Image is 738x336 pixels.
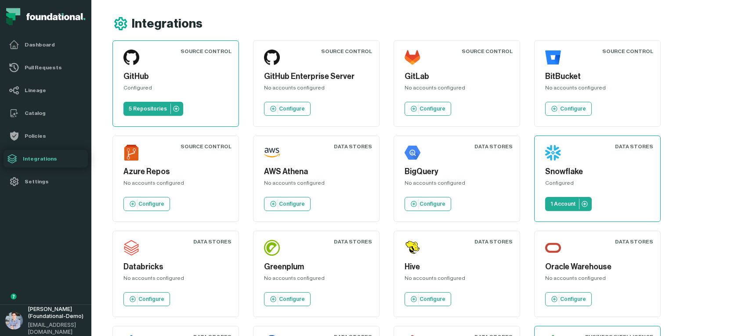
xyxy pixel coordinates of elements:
h4: Lineage [25,87,83,94]
h5: Oracle Warehouse [545,261,650,273]
div: Configured [123,84,228,95]
h5: Azure Repos [123,166,228,178]
div: Data Stores [334,238,372,245]
img: AWS Athena [264,145,280,161]
h5: Hive [405,261,509,273]
div: No accounts configured [123,275,228,285]
img: GitHub Enterprise Server [264,50,280,65]
div: No accounts configured [264,179,369,190]
img: Hive [405,240,420,256]
img: Databricks [123,240,139,256]
div: No accounts configured [264,275,369,285]
div: Configured [545,179,650,190]
span: Alon Nafta (Foundational-Demo) [28,306,86,320]
h1: Integrations [132,16,203,32]
a: Configure [405,292,451,306]
h4: Pull Requests [25,64,83,71]
h5: Databricks [123,261,228,273]
h4: Catalog [25,110,83,117]
img: GitLab [405,50,420,65]
div: Source Control [602,48,653,55]
a: Pull Requests [4,59,88,76]
p: Configure [560,105,586,112]
div: Source Control [462,48,513,55]
a: Configure [264,197,311,211]
a: Configure [545,292,592,306]
a: Lineage [4,82,88,99]
h5: Snowflake [545,166,650,178]
p: Configure [138,296,164,303]
p: Configure [420,105,445,112]
h4: Settings [25,178,83,185]
div: No accounts configured [405,179,509,190]
h5: GitLab [405,71,509,82]
div: No accounts configured [264,84,369,95]
div: Data Stores [615,238,653,245]
a: Configure [405,102,451,116]
p: Configure [560,296,586,303]
div: No accounts configured [545,275,650,285]
div: Data Stores [193,238,232,245]
img: Greenplum [264,240,280,256]
p: Configure [420,296,445,303]
p: Configure [279,296,305,303]
h5: BitBucket [545,71,650,82]
div: No accounts configured [405,275,509,285]
div: No accounts configured [405,84,509,95]
a: Integrations [4,150,88,168]
a: Dashboard [4,36,88,54]
h5: BigQuery [405,166,509,178]
a: Configure [123,197,170,211]
img: BigQuery [405,145,420,161]
h5: Greenplum [264,261,369,273]
p: 5 Repositories [129,105,167,112]
div: No accounts configured [123,179,228,190]
a: Configure [264,102,311,116]
a: Settings [4,173,88,190]
img: BitBucket [545,50,561,65]
h4: Dashboard [25,41,83,48]
a: 5 Repositories [123,102,183,116]
div: Data Stores [474,143,513,150]
img: Azure Repos [123,145,139,161]
div: Source Control [181,143,232,150]
a: Configure [405,197,451,211]
img: avatar of Alon Nafta [5,312,23,329]
a: Catalog [4,104,88,122]
h5: GitHub Enterprise Server [264,71,369,82]
img: GitHub [123,50,139,65]
a: Configure [545,102,592,116]
h5: GitHub [123,71,228,82]
a: 1 Account [545,197,592,211]
div: Source Control [181,48,232,55]
h5: AWS Athena [264,166,369,178]
img: Snowflake [545,145,561,161]
a: Policies [4,127,88,145]
a: Configure [264,292,311,306]
h4: Policies [25,132,83,139]
h4: Integrations [23,155,84,162]
span: alon@foundational.io [28,322,86,336]
div: No accounts configured [545,84,650,95]
p: 1 Account [550,200,575,207]
div: Tooltip anchor [10,293,18,300]
img: Oracle Warehouse [545,240,561,256]
p: Configure [138,200,164,207]
div: Data Stores [334,143,372,150]
div: Data Stores [474,238,513,245]
div: Data Stores [615,143,653,150]
a: Configure [123,292,170,306]
p: Configure [279,105,305,112]
p: Configure [420,200,445,207]
div: Source Control [321,48,372,55]
p: Configure [279,200,305,207]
